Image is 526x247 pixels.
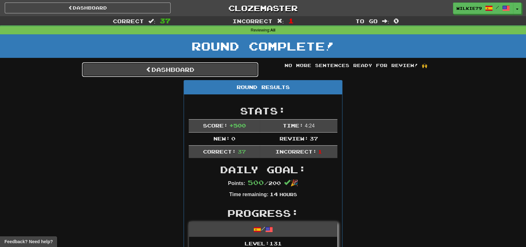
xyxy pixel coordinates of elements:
h2: Progress: [189,208,337,218]
span: 37 [160,17,171,24]
div: / [189,222,337,237]
span: 0 [394,17,399,24]
a: Dashboard [82,62,258,77]
span: To go [355,18,378,24]
span: Open feedback widget [4,238,53,245]
span: + 500 [229,122,246,128]
h2: Daily Goal: [189,164,337,175]
span: / 200 [248,180,280,186]
div: Round Results [184,80,342,94]
span: 🎉 [284,179,298,186]
strong: All [270,28,275,32]
span: : [148,18,155,24]
a: Dashboard [5,3,171,13]
span: Time: [283,122,303,128]
span: 500 [248,179,264,186]
span: : [277,18,284,24]
span: 14 [270,191,278,197]
small: Hours [279,192,297,197]
h2: Stats: [189,106,337,116]
strong: Time remaining: [229,192,268,197]
span: wilkie79 [456,5,482,11]
span: / [496,5,499,10]
span: Level: 131 [245,240,282,246]
div: No more sentences ready for review! 🙌 [268,62,444,69]
span: Incorrect: [275,148,316,154]
span: New: [213,135,230,141]
span: Correct: [203,148,236,154]
span: Score: [203,122,228,128]
span: 1 [288,17,293,24]
span: 37 [310,135,318,141]
span: 37 [237,148,246,154]
span: 4 : 24 [305,123,314,128]
span: 0 [231,135,235,141]
a: Clozemaster [180,3,346,14]
h1: Round Complete! [2,40,524,52]
span: Review: [279,135,308,141]
span: : [382,18,389,24]
span: 1 [318,148,322,154]
span: Incorrect [233,18,273,24]
strong: Points: [228,181,245,186]
span: Correct [113,18,144,24]
a: wilkie79 / [453,3,513,14]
